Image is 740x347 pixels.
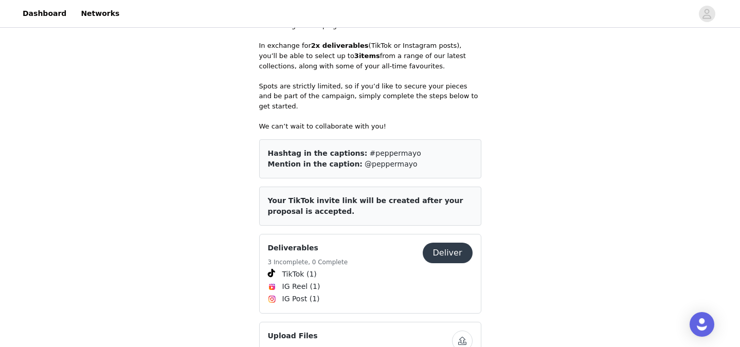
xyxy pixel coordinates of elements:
[268,160,363,168] span: Mention in the caption:
[268,258,348,267] h5: 3 Incomplete, 0 Complete
[268,283,276,291] img: Instagram Reels Icon
[268,295,276,303] img: Instagram Icon
[268,331,452,341] h4: Upload Files
[282,269,317,280] span: TikTok (1)
[365,160,417,168] span: @peppermayo
[259,81,481,112] p: Spots are strictly limited, so if you’d like to secure your pieces and be part of the campaign, s...
[16,2,73,25] a: Dashboard
[75,2,125,25] a: Networks
[370,149,421,157] span: #peppermayo
[268,243,348,253] h4: Deliverables
[282,294,320,304] span: IG Post (1)
[690,312,714,337] div: Open Intercom Messenger
[311,42,369,49] strong: 2x deliverables
[354,52,359,60] strong: 3
[259,41,481,71] p: In exchange for (TikTok or Instagram posts), you’ll be able to select up to from a range of our l...
[259,121,481,132] p: We can’t wait to collaborate with you!
[702,6,712,22] div: avatar
[259,234,481,314] div: Deliverables
[268,196,463,215] span: Your TikTok invite link will be created after your proposal is accepted.
[423,243,473,263] button: Deliver
[282,281,320,292] span: IG Reel (1)
[359,52,380,60] strong: items
[268,149,368,157] span: Hashtag in the captions:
